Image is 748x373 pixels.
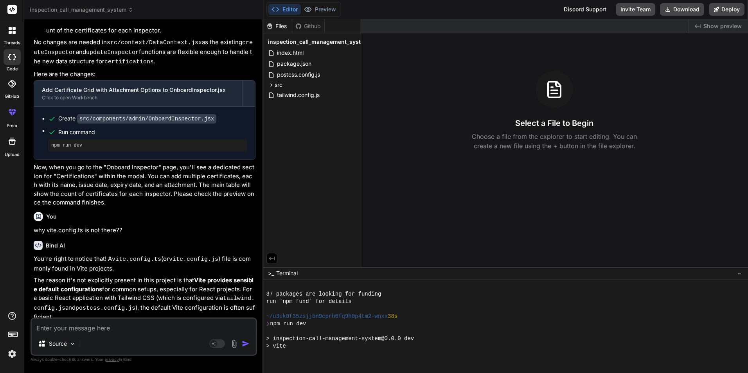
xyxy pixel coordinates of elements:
[5,93,19,100] label: GitHub
[105,357,119,362] span: privacy
[107,39,202,46] code: src/context/DataContext.jsx
[388,313,397,320] span: 38s
[276,59,312,68] span: package.json
[34,81,242,106] button: Add Certificate Grid with Attachment Options to OnboardInspector.jsxClick to open Workbench
[268,38,369,46] span: inspection_call_management_system
[86,49,139,56] code: updateInspector
[34,38,255,67] p: No changes are needed in as the existing and functions are flexible enough to handle the new data...
[5,151,20,158] label: Upload
[34,295,255,312] code: tailwind.config.js
[7,66,18,72] label: code
[77,114,216,124] code: src/components/admin/OnboardInspector.jsx
[709,3,744,16] button: Deploy
[737,269,742,277] span: −
[169,256,218,263] code: vite.config.js
[46,242,65,249] h6: Bind AI
[31,356,257,363] p: Always double-check its answers. Your in Bind
[242,340,250,348] img: icon
[34,276,255,322] p: The reason it's not explicitly present in this project is that for common setups, especially for ...
[266,343,286,350] span: > vite
[49,340,67,348] p: Source
[736,267,743,280] button: −
[5,347,19,360] img: settings
[58,128,247,136] span: Run command
[51,142,244,149] pre: npm run dev
[276,269,298,277] span: Terminal
[4,39,20,46] label: threads
[34,226,255,235] p: why vite.config.ts is not there??
[276,90,320,100] span: tailwind.config.js
[276,48,304,57] span: index.html
[268,4,301,15] button: Editor
[266,291,381,298] span: 37 packages are looking for funding
[266,320,270,328] span: ❯
[616,3,655,16] button: Invite Team
[703,22,742,30] span: Show preview
[40,17,255,35] li: : The "Certifications" column will display a count of the certificates for each inspector.
[34,39,253,56] code: createInspector
[270,320,306,328] span: npm run dev
[34,70,255,79] p: Here are the changes:
[467,132,642,151] p: Choose a file from the explorer to start editing. You can create a new file using the + button in...
[30,6,133,14] span: inspection_call_management_system
[34,255,255,273] p: You're right to notice that! A (or ) file is commonly found in Vite projects.
[7,122,17,129] label: prem
[660,3,704,16] button: Download
[34,163,255,207] p: Now, when you go to the "Onboard Inspector" page, you'll see a dedicated section for "Certificati...
[276,70,321,79] span: postcss.config.js
[292,22,324,30] div: Github
[301,4,339,15] button: Preview
[230,339,239,348] img: attachment
[76,305,135,312] code: postcss.config.js
[69,341,76,347] img: Pick Models
[268,269,274,277] span: >_
[275,81,282,89] span: src
[42,95,234,101] div: Click to open Workbench
[266,313,388,320] span: ~/u3uk0f35zsjjbn9cprh6fq9h0p4tm2-wnxx
[42,86,234,94] div: Add Certificate Grid with Attachment Options to OnboardInspector.jsx
[266,335,414,343] span: > inspection-call-management-system@0.0.0 dev
[515,118,593,129] h3: Select a File to Begin
[263,22,292,30] div: Files
[104,59,154,65] code: certifications
[266,298,352,305] span: run `npm fund` for details
[34,276,254,293] strong: Vite provides sensible default configurations
[559,3,611,16] div: Discord Support
[112,256,161,263] code: vite.config.ts
[46,213,57,221] h6: You
[58,115,216,123] div: Create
